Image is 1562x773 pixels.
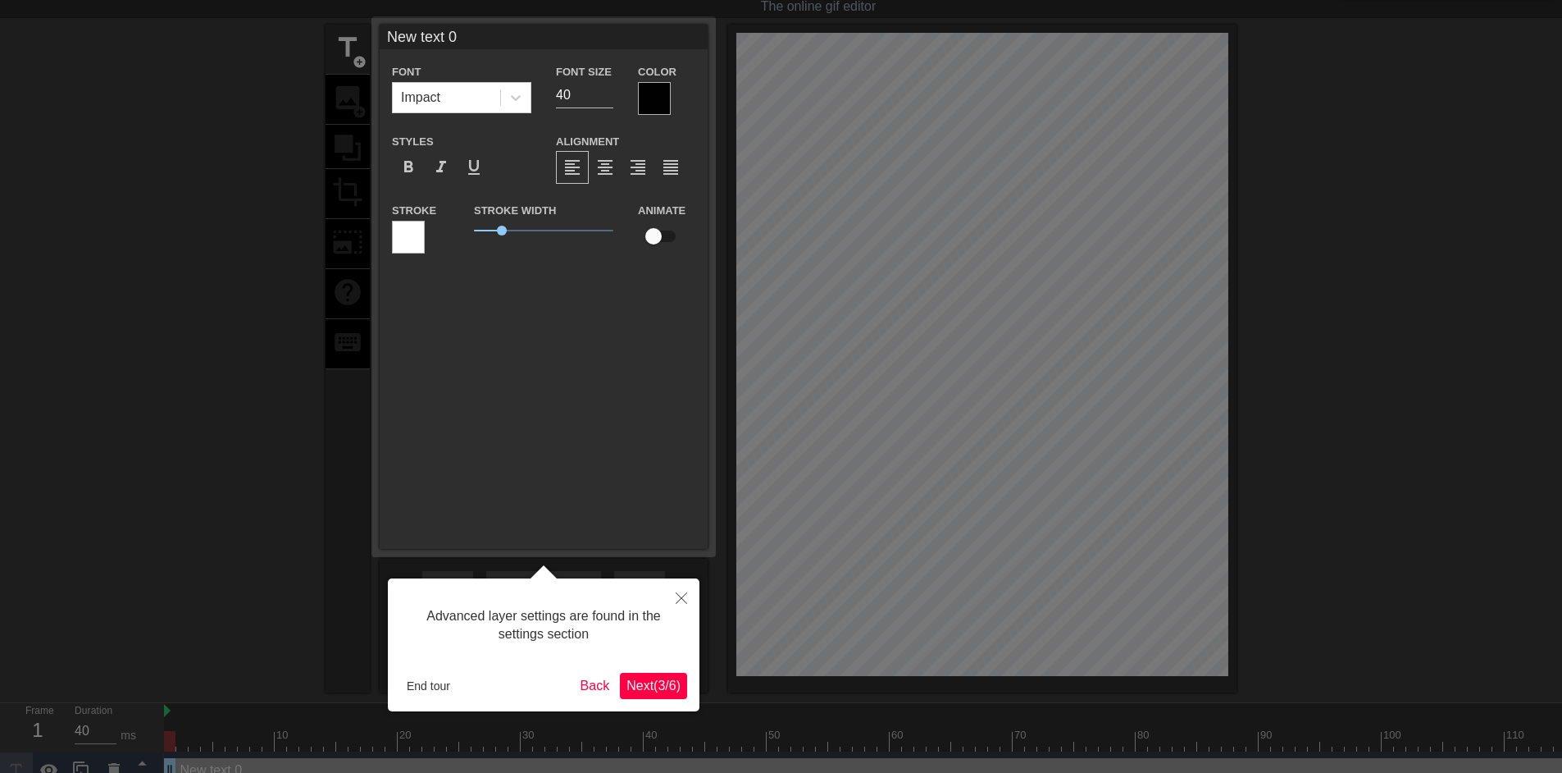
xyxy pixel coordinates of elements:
[431,158,451,177] span: format_italic
[401,88,440,107] div: Impact
[392,203,436,219] label: Stroke
[392,134,434,150] label: Styles
[768,727,783,743] div: 50
[392,64,421,80] label: Font
[332,32,363,63] span: title
[1014,727,1029,743] div: 70
[574,673,617,699] button: Back
[13,703,62,751] div: Frame
[620,673,687,699] button: Next
[398,158,418,177] span: format_bold
[1260,727,1275,743] div: 90
[638,64,676,80] label: Color
[1506,727,1527,743] div: 110
[276,727,291,743] div: 10
[121,727,136,744] div: ms
[556,64,612,80] label: Font Size
[595,158,615,177] span: format_align_center
[464,158,484,177] span: format_underline
[25,716,50,745] div: 1
[891,727,906,743] div: 60
[661,158,681,177] span: format_align_justify
[628,158,648,177] span: format_align_right
[638,203,685,219] label: Animate
[1137,727,1152,743] div: 80
[556,134,619,150] label: Alignment
[562,158,582,177] span: format_align_left
[399,727,414,743] div: 20
[663,579,699,616] button: Close
[75,707,112,716] label: Duration
[626,679,681,693] span: Next ( 3 / 6 )
[645,727,660,743] div: 40
[400,591,687,661] div: Advanced layer settings are found in the settings section
[474,203,556,219] label: Stroke Width
[353,55,367,69] span: add_circle
[522,727,537,743] div: 30
[1383,727,1404,743] div: 100
[400,674,457,698] button: End tour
